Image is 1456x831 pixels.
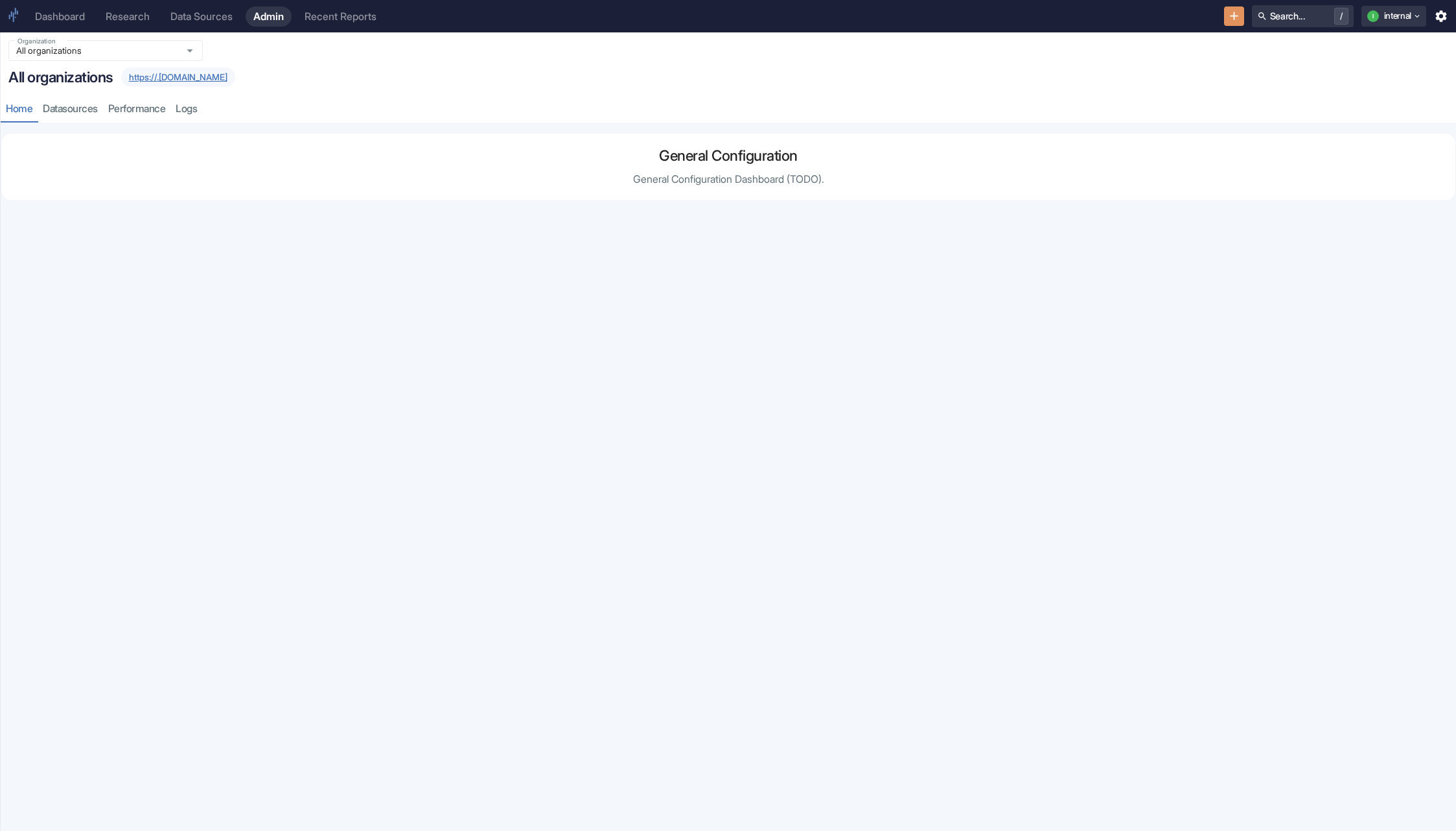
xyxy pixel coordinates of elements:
[181,42,198,59] button: Open
[170,10,233,23] div: Data Sources
[297,6,384,27] a: Recent Reports
[38,96,103,123] a: datasources
[98,6,157,27] a: Research
[170,96,202,123] a: logs
[1,96,202,123] div: organization tabs
[106,10,150,23] div: Research
[8,66,113,88] p: All organizations
[246,6,292,27] a: Admin
[305,10,376,23] div: Recent Reports
[14,172,1442,187] p: General Configuration Dashboard (TODO).
[1367,10,1379,22] div: i
[1252,5,1354,27] button: Search.../
[1361,6,1427,27] button: iinternal
[163,6,240,27] a: Data Sources
[1,96,38,123] a: Home
[14,146,1442,164] h4: General Configuration
[27,6,93,27] a: Dashboard
[253,10,284,23] div: Admin
[103,96,171,123] a: performance
[129,72,227,82] a: https://.[DOMAIN_NAME]
[17,36,56,46] label: Organization
[1224,6,1244,27] button: New Resource
[35,10,85,23] div: Dashboard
